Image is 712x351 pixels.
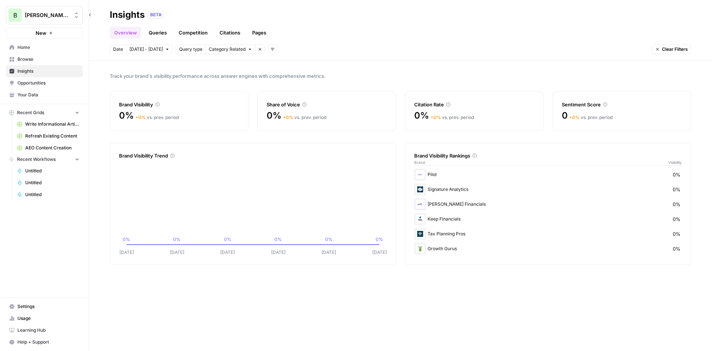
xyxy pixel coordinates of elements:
div: Insights [110,9,145,21]
span: 0% [673,171,680,178]
button: Category Related [205,44,255,54]
div: vs. prev. period [135,114,179,121]
span: [PERSON_NAME] Financials [25,11,70,19]
div: vs. prev. period [569,114,613,121]
span: 0% [119,110,134,122]
div: Tax Planning Pros [414,228,682,240]
a: Learning Hub [6,324,83,336]
a: Citations [215,27,245,39]
span: Refresh Existing Content [25,133,79,139]
span: Untitled [25,168,79,174]
button: Clear Filters [652,44,691,54]
span: Learning Hub [17,327,79,334]
img: g222nloxeooqri9m0jfxcyiqs737 [416,244,425,253]
span: Brand [414,159,425,165]
span: [DATE] - [DATE] [129,46,163,53]
a: Usage [6,312,83,324]
a: Opportunities [6,77,83,89]
tspan: [DATE] [322,249,336,255]
img: 6gcplh2619jthr39bga9lfgd0k9n [416,215,425,223]
tspan: [DATE] [119,249,134,255]
span: 0 [562,110,568,122]
span: 0% [267,110,281,122]
span: Insights [17,68,79,74]
img: 70yz1ipe7pi347xbb4k98oqotd3p [416,229,425,238]
a: Untitled [14,165,83,177]
button: New [6,27,83,39]
tspan: 0% [224,236,231,242]
span: Query type [179,46,202,53]
div: Signature Analytics [414,183,682,195]
span: Clear Filters [662,46,688,53]
div: Sentiment Score [562,101,682,108]
span: Browse [17,56,79,63]
span: + 0 % [135,115,146,120]
a: Home [6,42,83,53]
a: Competition [174,27,212,39]
a: Pages [248,27,271,39]
div: Share of Voice [267,101,387,108]
div: BETA [148,11,164,19]
a: AEO Content Creation [14,142,83,154]
span: Home [17,44,79,51]
span: Track your brand's visibility performance across answer engines with comprehensive metrics. [110,72,691,80]
div: [PERSON_NAME] Financials [414,198,682,210]
a: Browse [6,53,83,65]
tspan: 0% [123,236,130,242]
a: Settings [6,301,83,312]
span: Opportunities [17,80,79,86]
div: Keep Financials [414,213,682,225]
tspan: 0% [274,236,282,242]
span: AEO Content Creation [25,145,79,151]
div: Brand Visibility Rankings [414,152,682,159]
tspan: [DATE] [170,249,184,255]
span: + 0 % [283,115,293,120]
span: 0% [673,201,680,208]
a: Insights [6,65,83,77]
div: Citation Rate [414,101,534,108]
tspan: 0% [376,236,383,242]
button: Recent Workflows [6,154,83,165]
span: B [13,11,17,20]
div: vs. prev. period [283,114,326,121]
span: Recent Workflows [17,156,56,163]
span: 0% [673,186,680,193]
tspan: [DATE] [372,249,387,255]
button: [DATE] - [DATE] [126,44,173,54]
span: Untitled [25,179,79,186]
span: Help + Support [17,339,79,345]
span: + 0 % [431,115,441,120]
span: New [36,29,46,37]
span: 0% [414,110,429,122]
span: 0% [673,245,680,252]
span: 0% [673,230,680,238]
a: Overview [110,27,141,39]
span: Usage [17,315,79,322]
span: Your Data [17,92,79,98]
span: Recent Grids [17,109,44,116]
a: Refresh Existing Content [14,130,83,142]
img: gzakf32v0cf42zgh05s6c30z557b [416,170,425,179]
button: Workspace: Bennett Financials [6,6,83,24]
a: Untitled [14,177,83,189]
button: Help + Support [6,336,83,348]
div: Growth Gurus [414,243,682,255]
img: vqzwavkrg9ywhnt1f5bp2h0m2m65 [416,200,425,209]
button: Recent Grids [6,107,83,118]
div: Brand Visibility Trend [119,152,387,159]
span: Date [113,46,123,53]
span: Visibility [668,159,682,165]
span: Settings [17,303,79,310]
span: Category Related [209,46,245,53]
tspan: [DATE] [220,249,235,255]
div: vs. prev. period [431,114,474,121]
span: + 0 % [569,115,580,120]
div: Brand Visibility [119,101,239,108]
tspan: 0% [173,236,181,242]
span: Untitled [25,191,79,198]
img: 6afmd12b2afwbbp9m9vrg65ncgct [416,185,425,194]
span: 0% [673,215,680,223]
div: Pilot [414,169,682,181]
a: Your Data [6,89,83,101]
a: Queries [144,27,171,39]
